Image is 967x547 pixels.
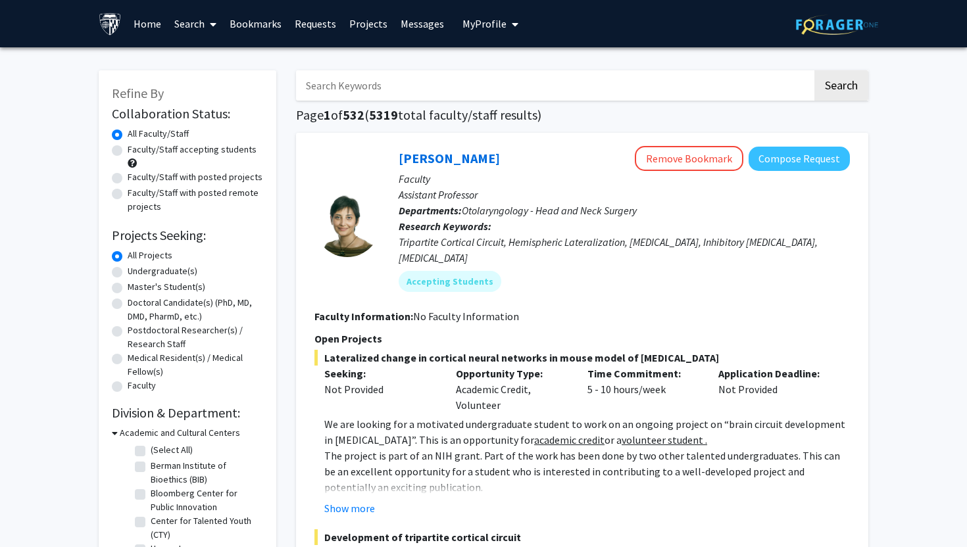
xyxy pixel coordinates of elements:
label: Undergraduate(s) [128,264,197,278]
label: Medical Resident(s) / Medical Fellow(s) [128,351,263,379]
h2: Collaboration Status: [112,106,263,122]
h2: Projects Seeking: [112,227,263,243]
label: Faculty/Staff with posted remote projects [128,186,263,214]
a: Projects [343,1,394,47]
span: Otolaryngology - Head and Neck Surgery [462,204,637,217]
p: Open Projects [314,331,850,346]
label: (Select All) [151,443,193,457]
b: Departments: [399,204,462,217]
label: Berman Institute of Bioethics (BIB) [151,459,260,487]
label: Center for Talented Youth (CTY) [151,514,260,542]
span: 1 [324,107,331,123]
h3: Academic and Cultural Centers [120,426,240,440]
p: Application Deadline: [718,366,830,381]
u: academic credit [534,433,605,446]
p: Time Commitment: [587,366,699,381]
a: [PERSON_NAME] [399,150,500,166]
button: Show more [324,500,375,516]
label: Faculty/Staff accepting students [128,143,257,156]
a: Home [127,1,168,47]
h2: Division & Department: [112,405,263,421]
b: Research Keywords: [399,220,491,233]
label: All Projects [128,249,172,262]
a: Bookmarks [223,1,288,47]
label: Faculty [128,379,156,392]
p: We are looking for a motivated undergraduate student to work on an ongoing project on “brain circ... [324,416,850,448]
a: Messages [394,1,451,47]
a: Search [168,1,223,47]
label: All Faculty/Staff [128,127,189,141]
img: Johns Hopkins University Logo [99,12,122,36]
p: Opportunity Type: [456,366,568,381]
p: Faculty [399,171,850,187]
label: Bloomberg Center for Public Innovation [151,487,260,514]
label: Postdoctoral Researcher(s) / Research Staff [128,323,263,351]
span: My Profile [462,17,507,30]
span: Lateralized change in cortical neural networks in mouse model of [MEDICAL_DATA] [314,350,850,366]
a: Requests [288,1,343,47]
span: No Faculty Information [413,310,519,323]
img: ForagerOne Logo [796,14,878,35]
div: Not Provided [708,366,840,413]
h1: Page of ( total faculty/staff results) [296,107,868,123]
span: 5319 [369,107,398,123]
label: Master's Student(s) [128,280,205,294]
mat-chip: Accepting Students [399,271,501,292]
p: Assistant Professor [399,187,850,202]
b: Faculty Information: [314,310,413,323]
button: Search [814,70,868,101]
input: Search Keywords [296,70,812,101]
label: Doctoral Candidate(s) (PhD, MD, DMD, PharmD, etc.) [128,296,263,323]
div: Tripartite Cortical Circuit, Hemispheric Lateralization, [MEDICAL_DATA], Inhibitory [MEDICAL_DATA... [399,234,850,266]
div: 5 - 10 hours/week [578,366,709,413]
span: Refine By [112,85,164,101]
span: Development of tripartite cortical circuit [314,529,850,545]
label: Faculty/Staff with posted projects [128,170,262,184]
div: Academic Credit, Volunteer [446,366,578,413]
div: Not Provided [324,381,436,397]
p: The project is part of an NIH grant. Part of the work has been done by two other talented undergr... [324,448,850,495]
u: volunteer student . [622,433,707,446]
button: Remove Bookmark [635,146,743,171]
button: Compose Request to Tara Deemyad [749,147,850,171]
p: Seeking: [324,366,436,381]
span: 532 [343,107,364,123]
